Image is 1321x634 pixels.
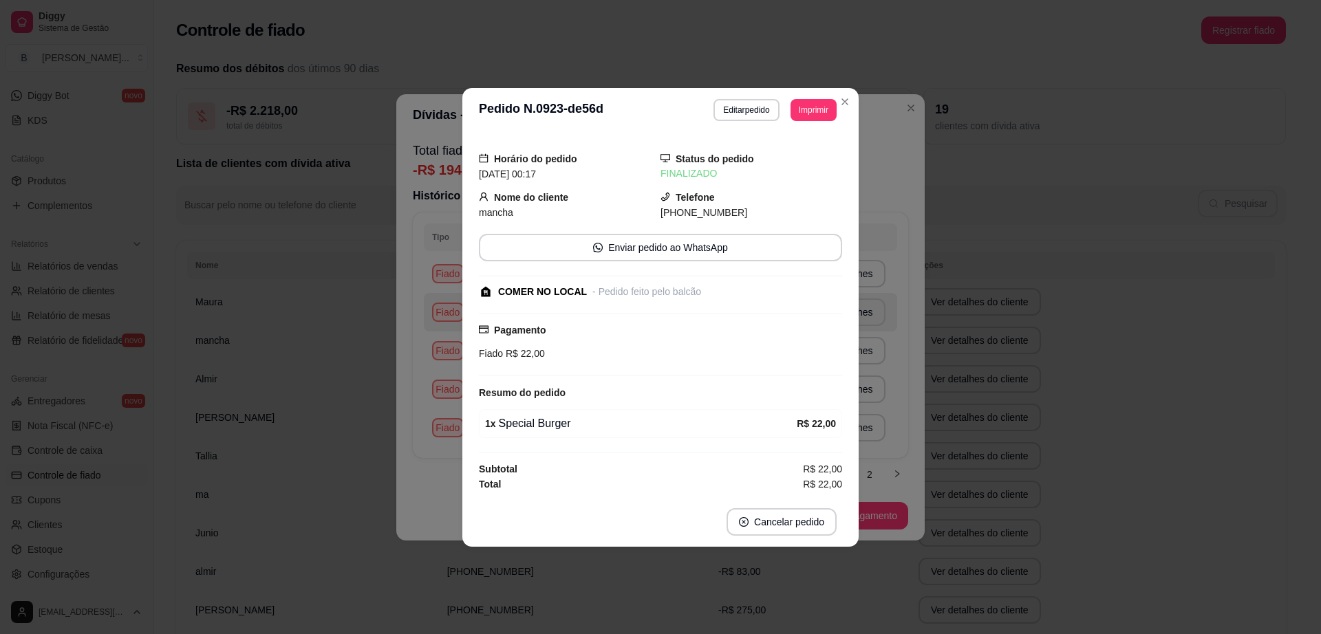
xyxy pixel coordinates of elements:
div: Special Burger [485,415,797,432]
strong: Status do pedido [676,153,754,164]
button: Imprimir [791,99,837,121]
strong: Nome do cliente [494,192,568,203]
span: whats-app [593,243,603,252]
strong: Total [479,479,501,490]
span: [PHONE_NUMBER] [660,207,747,218]
span: mancha [479,207,513,218]
strong: R$ 22,00 [797,418,836,429]
div: - Pedido feito pelo balcão [592,285,701,299]
span: R$ 22,00 [503,348,545,359]
button: Close [834,91,856,113]
span: close-circle [739,517,749,527]
strong: Resumo do pedido [479,387,566,398]
strong: Pagamento [494,325,546,336]
button: whats-appEnviar pedido ao WhatsApp [479,234,842,261]
strong: Subtotal [479,463,517,474]
strong: 1 x [485,418,496,429]
span: Fiado [479,348,503,359]
span: phone [660,192,670,201]
div: COMER NO LOCAL [498,285,587,299]
span: calendar [479,153,488,163]
strong: Horário do pedido [494,153,577,164]
button: close-circleCancelar pedido [727,508,837,536]
span: credit-card [479,325,488,334]
strong: Telefone [676,192,715,203]
span: desktop [660,153,670,163]
span: R$ 22,00 [803,477,842,492]
div: FINALIZADO [660,166,842,181]
button: Editarpedido [713,99,779,121]
span: R$ 22,00 [803,461,842,477]
span: user [479,192,488,201]
h3: Pedido N. 0923-de56d [479,99,603,121]
span: [DATE] 00:17 [479,168,536,179]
